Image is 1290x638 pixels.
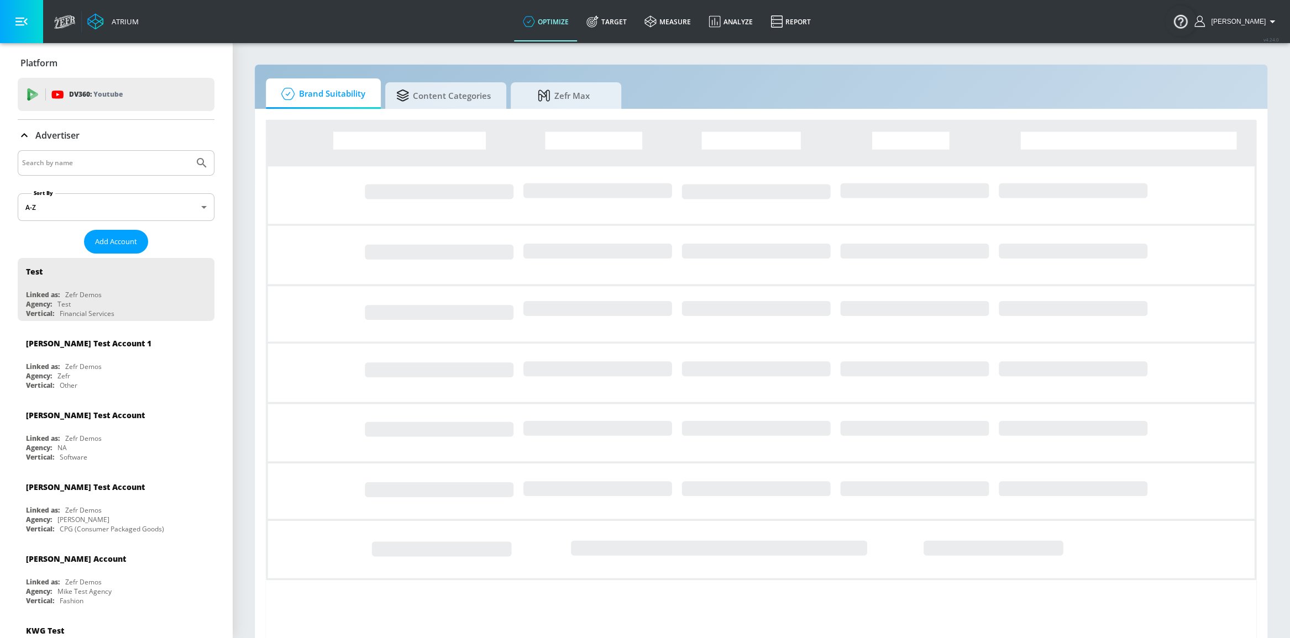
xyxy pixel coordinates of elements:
a: measure [636,2,700,41]
div: Fashion [60,596,83,605]
div: Advertiser [18,120,214,151]
p: DV360: [69,88,123,101]
div: Linked as: [26,290,60,299]
p: Advertiser [35,129,80,141]
div: Test [26,266,43,277]
div: Vertical: [26,596,54,605]
div: [PERSON_NAME] Account [26,553,126,564]
div: [PERSON_NAME] Test AccountLinked as:Zefr DemosAgency:NAVertical:Software [18,402,214,465]
div: TestLinked as:Zefr DemosAgency:TestVertical:Financial Services [18,258,214,321]
div: [PERSON_NAME] Test Account 1Linked as:Zefr DemosAgency:ZefrVertical:Other [18,330,214,393]
span: login as: justin.nim@zefr.com [1207,18,1266,25]
div: [PERSON_NAME] Test Account [26,482,145,492]
a: Target [578,2,636,41]
div: A-Z [18,193,214,221]
div: Test [57,299,71,309]
div: Vertical: [26,309,54,318]
div: CPG (Consumer Packaged Goods) [60,524,164,534]
span: Content Categories [396,82,491,109]
div: Agency: [26,443,52,452]
div: [PERSON_NAME] AccountLinked as:Zefr DemosAgency:Mike Test AgencyVertical:Fashion [18,545,214,608]
button: Open Resource Center [1165,6,1196,36]
div: Agency: [26,299,52,309]
span: Brand Suitability [277,81,365,107]
div: Zefr Demos [65,505,102,515]
div: Linked as: [26,362,60,371]
div: KWG Test [26,625,64,636]
button: [PERSON_NAME] [1194,15,1279,28]
a: optimize [514,2,578,41]
div: Zefr Demos [65,290,102,299]
div: Linked as: [26,434,60,443]
div: NA [57,443,67,452]
div: Vertical: [26,524,54,534]
div: [PERSON_NAME] Test Account 1 [26,338,151,349]
div: Agency: [26,371,52,381]
div: Agency: [26,587,52,596]
div: Vertical: [26,452,54,462]
div: Other [60,381,77,390]
button: Add Account [84,230,148,254]
span: v 4.24.0 [1263,36,1279,43]
div: DV360: Youtube [18,78,214,111]
div: Zefr [57,371,70,381]
span: Zefr Max [522,82,606,109]
div: [PERSON_NAME] Test AccountLinked as:Zefr DemosAgency:[PERSON_NAME]Vertical:CPG (Consumer Packaged... [18,473,214,536]
p: Platform [20,57,57,69]
a: Analyze [700,2,762,41]
div: [PERSON_NAME] [57,515,109,524]
div: Vertical: [26,381,54,390]
div: Linked as: [26,505,60,515]
label: Sort By [32,189,55,197]
div: Platform [18,48,214,78]
p: Youtube [93,88,123,100]
div: [PERSON_NAME] Test Account [26,410,145,420]
div: Agency: [26,515,52,524]
a: Report [762,2,820,41]
div: Linked as: [26,577,60,587]
input: Search by name [22,156,190,170]
div: Zefr Demos [65,577,102,587]
span: Add Account [95,235,137,248]
div: Atrium [107,17,139,27]
div: Zefr Demos [65,434,102,443]
a: Atrium [87,13,139,30]
div: Mike Test Agency [57,587,112,596]
div: Zefr Demos [65,362,102,371]
div: Financial Services [60,309,114,318]
div: Software [60,452,87,462]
